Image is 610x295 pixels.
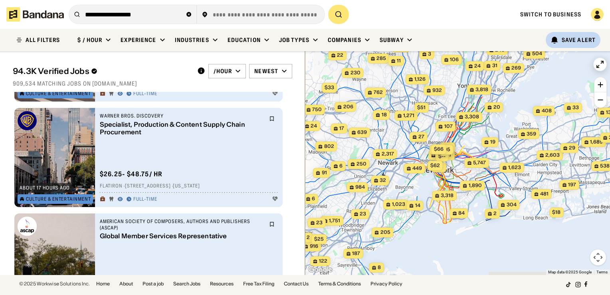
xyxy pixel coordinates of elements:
div: Specialist, Production & Content Supply Chain Procurement [100,121,264,136]
div: 94.3K Verified Jobs [13,66,191,76]
img: Google [307,265,333,275]
span: 408 [542,108,552,114]
span: 91 [322,169,327,176]
button: Map camera controls [590,249,606,265]
span: 205 [380,229,390,236]
div: American Society of Composers, Authors and Publishers (ASCAP) [100,218,264,231]
div: Culture & Entertainment [26,91,91,96]
span: 449 [412,165,422,172]
span: 3,818 [475,86,488,93]
a: Home [96,281,110,286]
span: $62 [430,162,440,168]
div: Warner Bros. Discovery [100,113,264,119]
div: ALL FILTERS [26,37,60,43]
span: 84 [458,210,465,217]
a: Contact Us [284,281,309,286]
div: Global Member Services Representative [100,233,264,240]
span: 750 [312,106,322,113]
span: 2 [493,210,497,217]
span: 122 [319,258,327,265]
span: 538 [600,163,610,169]
span: 29 [569,145,575,151]
span: Map data ©2025 Google [548,270,592,274]
span: 1,271 [403,112,414,119]
div: Experience [121,36,156,44]
div: $ / hour [77,36,102,44]
span: 285 [376,55,386,62]
img: Bandana logotype [6,7,64,22]
span: 304 [507,201,517,208]
span: 27 [418,134,424,140]
span: 1,890 [469,182,482,189]
span: 17 [339,125,344,132]
span: 250 [356,161,366,167]
div: 909,534 matching jobs on [DOMAIN_NAME] [13,80,292,87]
a: Search Jobs [173,281,200,286]
a: About [119,281,133,286]
span: 3 [428,51,431,58]
div: Full-time [133,196,158,203]
div: © 2025 Workwise Solutions Inc. [19,281,90,286]
span: 187 [352,250,360,257]
a: Free Tax Filing [243,281,274,286]
span: 802 [324,143,334,150]
a: Resources [210,281,234,286]
span: 2,317 [382,151,394,157]
div: about 17 hours ago [20,185,70,190]
div: Save Alert [562,36,596,44]
div: $ 26.25 - $48.75 / hr [100,170,163,178]
span: 1,751 [329,217,340,224]
span: $33 [325,84,334,90]
span: 206 [343,104,353,110]
div: Industries [175,36,209,44]
span: $51 [417,104,426,110]
span: 33 [572,104,579,111]
div: Flatiron · [STREET_ADDRESS] · [US_STATE] [100,183,278,189]
span: 1,623 [508,164,521,171]
span: 3,308 [465,114,479,120]
span: 23 [360,211,366,217]
span: $66 [434,146,444,152]
span: 8 [378,264,381,271]
span: 1,126 [414,76,426,83]
span: 11 [397,58,401,64]
span: 18 [382,112,387,118]
span: 24 [474,63,481,70]
span: 269 [511,65,521,72]
div: grid [13,92,292,275]
img: American Society of Composers, Authors and Publishers (ASCAP) logo [18,217,37,236]
a: Terms (opens in new tab) [596,270,608,274]
span: 106 [450,56,459,63]
div: Culture & Entertainment [26,197,91,201]
span: 3,318 [441,192,454,199]
div: Newest [254,68,278,75]
span: 504 [532,50,542,57]
span: 6 [312,195,315,202]
a: Switch to Business [520,11,581,18]
span: 107 [444,123,453,130]
img: Warner Bros. Discovery logo [18,111,37,130]
div: Subway [380,36,404,44]
span: 6 [339,163,343,169]
span: 230 [351,70,360,76]
span: 31 [492,62,497,69]
span: 639 [357,129,367,136]
span: 24 [311,123,317,130]
span: $18 [552,209,560,215]
div: Full-time [133,91,158,97]
div: Education [228,36,261,44]
span: 2 [307,234,310,241]
span: 2 [449,144,452,151]
span: 2,603 [545,152,560,159]
span: 481 [540,191,549,197]
span: $-- [438,153,446,159]
span: 932 [432,87,442,94]
span: 197 [568,181,576,188]
div: /hour [214,68,232,75]
span: 359 [527,131,536,138]
span: 20 [493,104,500,111]
div: Companies [328,36,361,44]
div: Job Types [279,36,309,44]
span: 984 [355,184,365,191]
